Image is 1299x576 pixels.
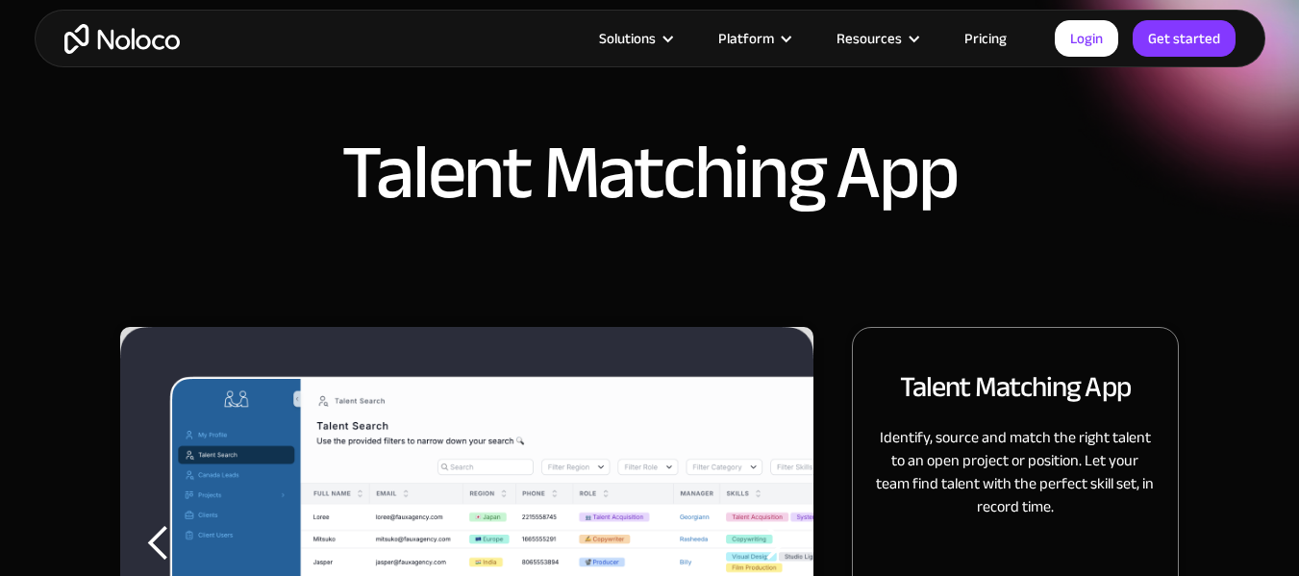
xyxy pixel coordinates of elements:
div: Platform [718,26,774,51]
a: Get started [1133,20,1236,57]
div: Solutions [575,26,694,51]
h1: Talent Matching App [341,135,957,212]
p: Identify, source and match the right talent to an open project or position. Let your team find ta... [876,426,1155,518]
a: Pricing [940,26,1031,51]
h2: Talent Matching App [900,366,1131,407]
div: Platform [694,26,812,51]
div: Resources [837,26,902,51]
a: home [64,24,180,54]
div: Solutions [599,26,656,51]
a: Login [1055,20,1118,57]
div: Resources [812,26,940,51]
